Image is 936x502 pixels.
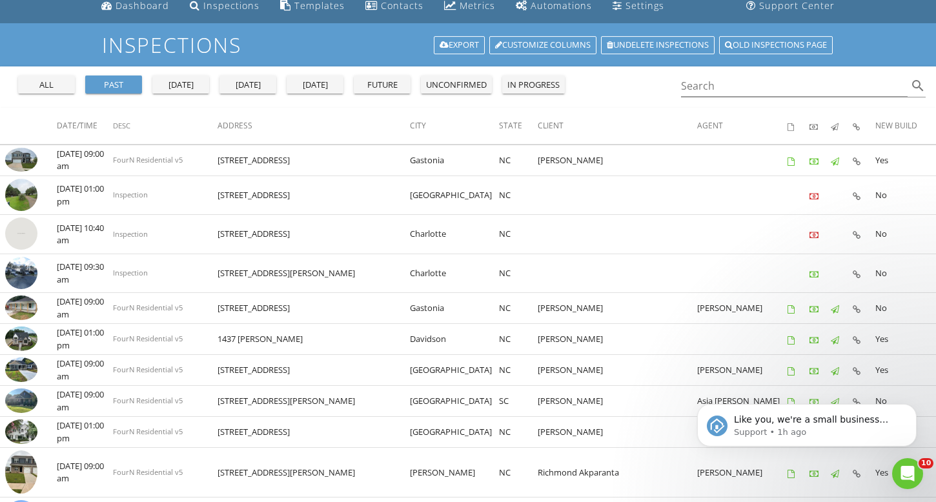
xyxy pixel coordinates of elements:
[499,215,538,254] td: NC
[489,36,596,54] a: Customize Columns
[57,215,113,254] td: [DATE] 10:40 am
[697,120,723,131] span: Agent
[434,36,485,54] a: Export
[875,120,917,131] span: New Build
[410,355,499,386] td: [GEOGRAPHIC_DATA]
[57,355,113,386] td: [DATE] 09:00 am
[697,448,788,497] td: [PERSON_NAME]
[875,254,936,293] td: No
[113,365,183,374] span: FourN Residential v5
[499,145,538,176] td: NC
[218,108,410,144] th: Address: Not sorted.
[218,145,410,176] td: [STREET_ADDRESS]
[875,215,936,254] td: No
[218,120,252,131] span: Address
[57,386,113,417] td: [DATE] 09:00 am
[410,145,499,176] td: Gastonia
[875,448,936,497] td: Yes
[5,388,37,413] img: 9304698%2Fcover_photos%2Fsf6v2wFM766ak1V46ovT%2Fsmall.jpg
[218,254,410,293] td: [STREET_ADDRESS][PERSON_NAME]
[875,324,936,355] td: Yes
[421,75,492,94] button: unconfirmed
[410,120,426,131] span: City
[499,448,538,497] td: NC
[57,293,113,324] td: [DATE] 09:00 am
[152,75,209,94] button: [DATE]
[102,34,834,56] h1: Inspections
[113,108,217,144] th: Desc: Not sorted.
[113,427,183,436] span: FourN Residential v5
[23,79,70,92] div: all
[410,324,499,355] td: Davidson
[788,108,809,144] th: Agreements signed: Not sorted.
[538,448,697,497] td: Richmond Akparanta
[219,75,276,94] button: [DATE]
[5,450,37,494] img: 9277767%2Fcover_photos%2Fh9DiqVwbKUj751EnOuER%2Fsmall.jpg
[875,355,936,386] td: Yes
[538,324,697,355] td: [PERSON_NAME]
[218,386,410,417] td: [STREET_ADDRESS][PERSON_NAME]
[292,79,338,92] div: [DATE]
[158,79,204,92] div: [DATE]
[225,79,271,92] div: [DATE]
[218,293,410,324] td: [STREET_ADDRESS]
[218,215,410,254] td: [STREET_ADDRESS]
[57,254,113,293] td: [DATE] 09:30 am
[5,326,37,351] img: 9277994%2Fcover_photos%2FYp41BEqC8DF0Yy2ABkmf%2Fsmall.jpg
[538,293,697,324] td: [PERSON_NAME]
[809,108,831,144] th: Paid: Not sorted.
[875,293,936,324] td: No
[499,293,538,324] td: NC
[113,334,183,343] span: FourN Residential v5
[113,155,183,165] span: FourN Residential v5
[5,148,37,172] img: 9352820%2Fcover_photos%2FWRnu9kBAUd4n8HF4Oi6Z%2Fsmall.jpg
[113,303,183,312] span: FourN Residential v5
[85,75,142,94] button: past
[57,324,113,355] td: [DATE] 01:00 pm
[410,386,499,417] td: [GEOGRAPHIC_DATA]
[410,108,499,144] th: City: Not sorted.
[499,417,538,448] td: NC
[57,176,113,215] td: [DATE] 01:00 pm
[678,377,936,467] iframe: Intercom notifications message
[892,458,923,489] iframe: Intercom live chat
[410,293,499,324] td: Gastonia
[875,176,936,215] td: No
[410,215,499,254] td: Charlotte
[18,75,75,94] button: all
[113,268,148,277] span: Inspection
[57,120,97,131] span: Date/Time
[499,324,538,355] td: NC
[410,417,499,448] td: [GEOGRAPHIC_DATA]
[853,108,875,144] th: Inspection Details: Not sorted.
[507,79,560,92] div: in progress
[499,176,538,215] td: NC
[57,145,113,176] td: [DATE] 09:00 am
[499,386,538,417] td: SC
[113,396,183,405] span: FourN Residential v5
[601,36,715,54] a: Undelete inspections
[5,257,37,289] img: streetview
[113,229,148,239] span: Inspection
[410,254,499,293] td: Charlotte
[57,448,113,497] td: [DATE] 09:00 am
[499,355,538,386] td: NC
[538,120,564,131] span: Client
[499,120,522,131] span: State
[426,79,487,92] div: unconfirmed
[5,179,37,211] img: streetview
[218,417,410,448] td: [STREET_ADDRESS]
[218,355,410,386] td: [STREET_ADDRESS]
[875,108,936,144] th: New Build: Not sorted.
[697,293,788,324] td: [PERSON_NAME]
[919,458,933,468] span: 10
[359,79,405,92] div: future
[499,254,538,293] td: NC
[538,417,697,448] td: [PERSON_NAME]
[502,75,565,94] button: in progress
[538,355,697,386] td: [PERSON_NAME]
[113,121,130,130] span: Desc
[719,36,833,54] a: Old inspections page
